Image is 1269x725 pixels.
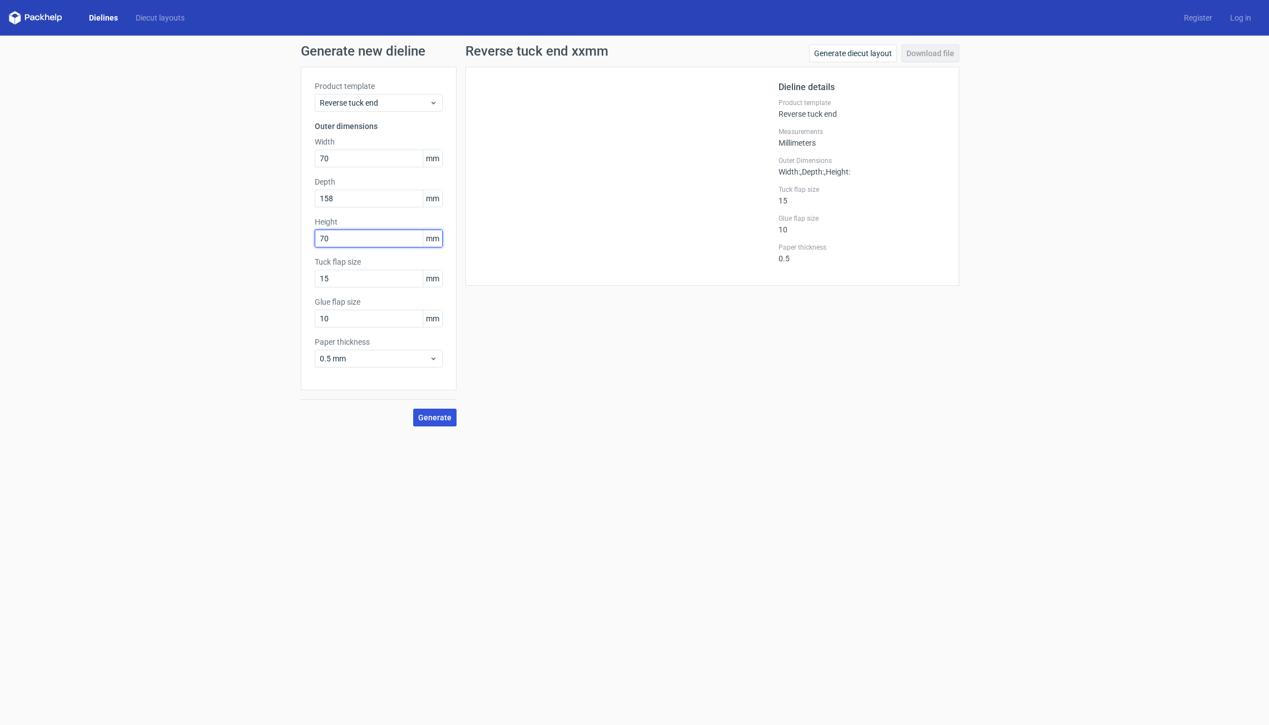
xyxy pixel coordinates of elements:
[423,230,442,247] span: mm
[315,256,443,267] label: Tuck flap size
[315,336,443,347] label: Paper thickness
[423,310,442,327] span: mm
[80,12,127,23] a: Dielines
[779,185,945,205] div: 15
[779,156,945,165] label: Outer Dimensions
[779,127,945,136] label: Measurements
[779,81,945,94] h2: Dieline details
[423,190,442,207] span: mm
[779,98,945,107] label: Product template
[315,216,443,227] label: Height
[315,81,443,92] label: Product template
[779,167,800,176] span: Width :
[413,409,457,426] button: Generate
[315,121,443,132] h3: Outer dimensions
[301,44,968,58] h1: Generate new dieline
[465,44,608,58] h1: Reverse tuck end xxmm
[127,12,194,23] a: Diecut layouts
[1175,12,1221,23] a: Register
[320,97,429,108] span: Reverse tuck end
[315,136,443,147] label: Width
[800,167,824,176] span: , Depth :
[423,270,442,287] span: mm
[779,98,945,118] div: Reverse tuck end
[315,296,443,307] label: Glue flap size
[779,243,945,263] div: 0.5
[418,414,452,421] span: Generate
[423,150,442,167] span: mm
[779,214,945,223] label: Glue flap size
[824,167,850,176] span: , Height :
[779,127,945,147] div: Millimeters
[1221,12,1260,23] a: Log in
[320,353,429,364] span: 0.5 mm
[779,185,945,194] label: Tuck flap size
[779,214,945,234] div: 10
[315,176,443,187] label: Depth
[779,243,945,252] label: Paper thickness
[809,44,897,62] a: Generate diecut layout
